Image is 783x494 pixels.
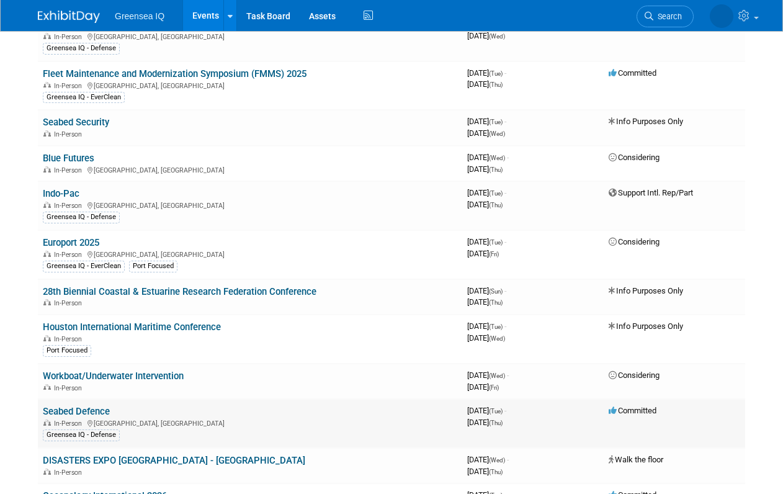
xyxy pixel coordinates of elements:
[115,11,164,21] span: Greensea IQ
[54,130,86,138] span: In-Person
[43,455,305,466] a: DISASTERS EXPO [GEOGRAPHIC_DATA] - [GEOGRAPHIC_DATA]
[43,251,51,257] img: In-Person Event
[43,202,51,208] img: In-Person Event
[489,372,505,379] span: (Wed)
[609,117,683,126] span: Info Purposes Only
[467,418,503,427] span: [DATE]
[54,384,86,392] span: In-Person
[489,420,503,426] span: (Thu)
[467,117,506,126] span: [DATE]
[489,166,503,173] span: (Thu)
[43,68,306,79] a: Fleet Maintenance and Modernization Symposium (FMMS) 2025
[43,164,457,174] div: [GEOGRAPHIC_DATA], [GEOGRAPHIC_DATA]
[609,188,693,197] span: Support Intl. Rep/Part
[489,130,505,137] span: (Wed)
[489,288,503,295] span: (Sun)
[43,43,120,54] div: Greensea IQ - Defense
[54,335,86,343] span: In-Person
[467,79,503,89] span: [DATE]
[467,128,505,138] span: [DATE]
[467,321,506,331] span: [DATE]
[504,117,506,126] span: -
[467,297,503,307] span: [DATE]
[507,370,509,380] span: -
[43,384,51,390] img: In-Person Event
[489,190,503,197] span: (Tue)
[43,117,109,128] a: Seabed Security
[504,286,506,295] span: -
[54,33,86,41] span: In-Person
[489,251,499,258] span: (Fri)
[43,31,457,41] div: [GEOGRAPHIC_DATA], [GEOGRAPHIC_DATA]
[489,239,503,246] span: (Tue)
[489,408,503,415] span: (Tue)
[43,166,51,173] img: In-Person Event
[507,455,509,464] span: -
[609,455,663,464] span: Walk the floor
[43,335,51,341] img: In-Person Event
[489,384,499,391] span: (Fri)
[489,457,505,464] span: (Wed)
[43,153,94,164] a: Blue Futures
[43,469,51,475] img: In-Person Event
[489,323,503,330] span: (Tue)
[489,155,505,161] span: (Wed)
[43,345,91,356] div: Port Focused
[54,202,86,210] span: In-Person
[43,261,125,272] div: Greensea IQ - EverClean
[467,286,506,295] span: [DATE]
[653,12,682,21] span: Search
[54,251,86,259] span: In-Person
[467,200,503,209] span: [DATE]
[43,92,125,103] div: Greensea IQ - EverClean
[43,237,99,248] a: Europort 2025
[54,420,86,428] span: In-Person
[467,467,503,476] span: [DATE]
[43,212,120,223] div: Greensea IQ - Defense
[43,130,51,137] img: In-Person Event
[504,188,506,197] span: -
[467,68,506,78] span: [DATE]
[54,299,86,307] span: In-Person
[467,164,503,174] span: [DATE]
[43,188,79,199] a: Indo-Pac
[467,382,499,392] span: [DATE]
[467,153,509,162] span: [DATE]
[467,406,506,415] span: [DATE]
[504,237,506,246] span: -
[609,321,683,331] span: Info Purposes Only
[467,31,505,40] span: [DATE]
[504,406,506,415] span: -
[489,299,503,306] span: (Thu)
[489,33,505,40] span: (Wed)
[504,68,506,78] span: -
[609,237,660,246] span: Considering
[489,70,503,77] span: (Tue)
[43,249,457,259] div: [GEOGRAPHIC_DATA], [GEOGRAPHIC_DATA]
[467,237,506,246] span: [DATE]
[609,370,660,380] span: Considering
[43,418,457,428] div: [GEOGRAPHIC_DATA], [GEOGRAPHIC_DATA]
[467,333,505,343] span: [DATE]
[609,153,660,162] span: Considering
[54,82,86,90] span: In-Person
[43,420,51,426] img: In-Person Event
[43,200,457,210] div: [GEOGRAPHIC_DATA], [GEOGRAPHIC_DATA]
[43,286,316,297] a: 28th Biennial Coastal & Estuarine Research Federation Conference
[43,299,51,305] img: In-Person Event
[129,261,177,272] div: Port Focused
[609,68,656,78] span: Committed
[43,429,120,441] div: Greensea IQ - Defense
[467,455,509,464] span: [DATE]
[467,370,509,380] span: [DATE]
[43,370,184,382] a: Workboat/Underwater Intervention
[467,188,506,197] span: [DATE]
[43,406,110,417] a: Seabed Defence
[609,286,683,295] span: Info Purposes Only
[609,406,656,415] span: Committed
[489,335,505,342] span: (Wed)
[43,33,51,39] img: In-Person Event
[504,321,506,331] span: -
[489,469,503,475] span: (Thu)
[43,321,221,333] a: Houston International Maritime Conference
